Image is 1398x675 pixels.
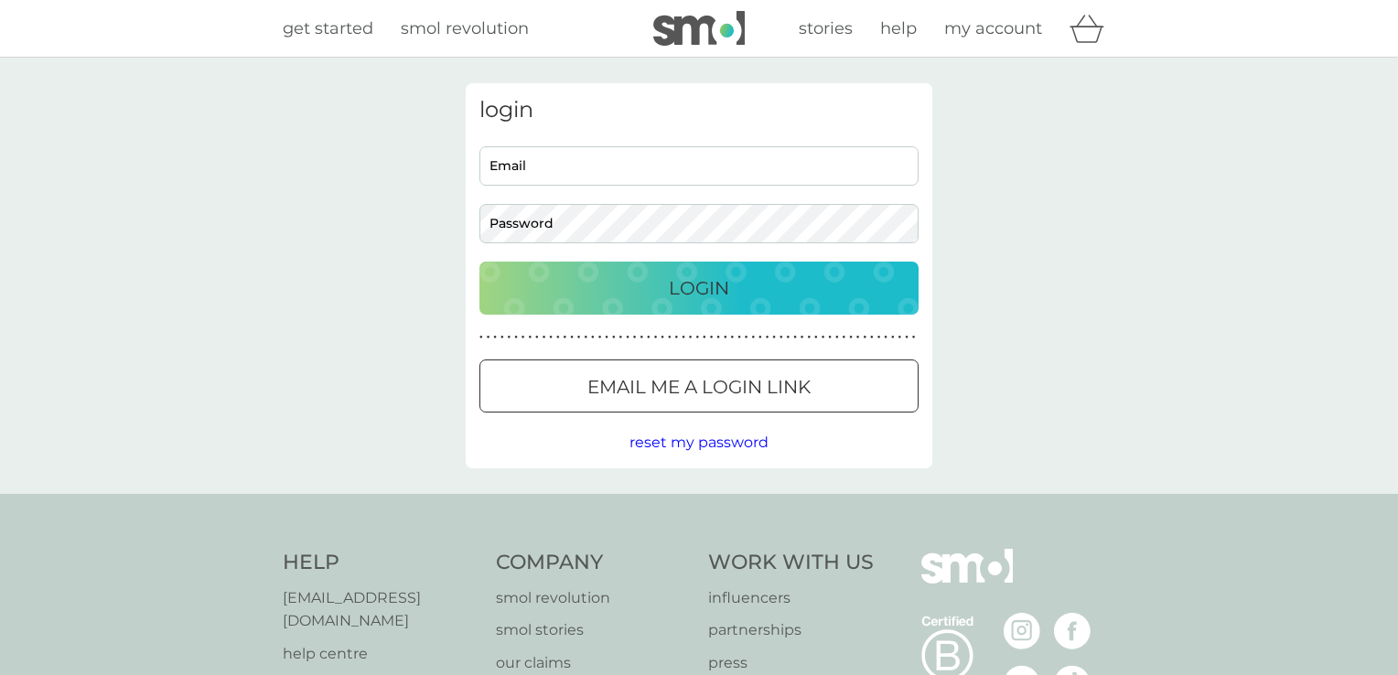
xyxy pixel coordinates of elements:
p: ● [856,333,860,342]
p: ● [668,333,672,342]
p: ● [835,333,839,342]
p: ● [905,333,909,342]
a: my account [944,16,1042,42]
p: ● [877,333,881,342]
p: ● [737,333,741,342]
p: ● [522,333,525,342]
h3: login [479,97,919,123]
p: ● [626,333,629,342]
div: basket [1070,10,1115,47]
p: ● [849,333,853,342]
a: press [708,651,874,675]
p: ● [598,333,602,342]
p: ● [640,333,643,342]
p: ● [710,333,714,342]
p: ● [535,333,539,342]
p: ● [514,333,518,342]
p: ● [751,333,755,342]
a: [EMAIL_ADDRESS][DOMAIN_NAME] [283,586,478,633]
p: ● [682,333,685,342]
p: ● [556,333,560,342]
a: influencers [708,586,874,610]
p: ● [487,333,490,342]
p: ● [570,333,574,342]
p: ● [793,333,797,342]
p: ● [619,333,623,342]
span: reset my password [629,434,769,451]
p: ● [654,333,658,342]
p: ● [884,333,887,342]
p: ● [898,333,902,342]
p: ● [528,333,532,342]
p: ● [564,333,567,342]
p: ● [780,333,783,342]
p: ● [891,333,895,342]
span: get started [283,18,373,38]
p: ● [479,333,483,342]
p: ● [807,333,811,342]
a: help [880,16,917,42]
p: ● [745,333,748,342]
a: smol revolution [496,586,691,610]
a: our claims [496,651,691,675]
p: ● [801,333,804,342]
a: smol revolution [401,16,529,42]
p: ● [695,333,699,342]
p: ● [591,333,595,342]
p: ● [828,333,832,342]
p: ● [758,333,762,342]
img: smol [921,549,1013,611]
p: ● [605,333,608,342]
p: ● [493,333,497,342]
button: reset my password [629,431,769,455]
img: smol [653,11,745,46]
p: ● [675,333,679,342]
p: ● [584,333,587,342]
p: ● [772,333,776,342]
p: ● [766,333,769,342]
button: Login [479,262,919,315]
img: visit the smol Instagram page [1004,613,1040,649]
p: Login [669,273,729,303]
p: ● [787,333,790,342]
img: visit the smol Facebook page [1054,613,1091,649]
p: ● [612,333,616,342]
p: ● [731,333,735,342]
p: ● [543,333,546,342]
p: ● [716,333,720,342]
span: help [880,18,917,38]
p: ● [863,333,866,342]
a: smol stories [496,618,691,642]
h4: Help [283,549,478,577]
p: ● [549,333,553,342]
p: ● [814,333,818,342]
p: ● [661,333,664,342]
p: ● [633,333,637,342]
a: help centre [283,642,478,666]
a: partnerships [708,618,874,642]
p: ● [500,333,504,342]
p: ● [822,333,825,342]
p: ● [647,333,651,342]
a: get started [283,16,373,42]
h4: Work With Us [708,549,874,577]
p: ● [843,333,846,342]
span: my account [944,18,1042,38]
span: stories [799,18,853,38]
h4: Company [496,549,691,577]
p: ● [724,333,727,342]
p: ● [577,333,581,342]
p: ● [689,333,693,342]
p: ● [870,333,874,342]
span: smol revolution [401,18,529,38]
button: Email me a login link [479,359,919,412]
p: ● [912,333,916,342]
